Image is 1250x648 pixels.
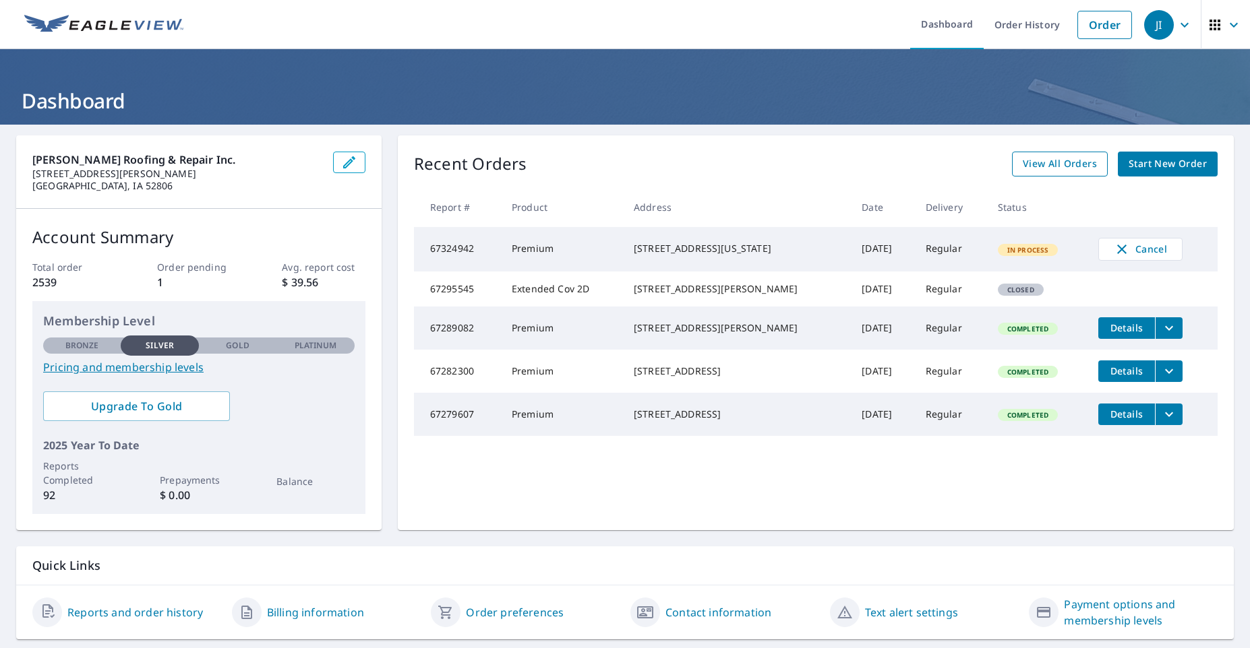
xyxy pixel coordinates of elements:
p: Order pending [157,260,240,274]
td: [DATE] [851,393,914,436]
h1: Dashboard [16,87,1234,115]
div: [STREET_ADDRESS] [634,408,840,421]
a: Contact information [665,604,771,620]
p: 2539 [32,274,115,290]
button: filesDropdownBtn-67282300 [1155,360,1183,382]
p: Account Summary [32,225,365,249]
a: Payment options and membership levels [1064,596,1218,628]
a: Order preferences [466,604,564,620]
div: JI [1144,10,1174,40]
td: 67324942 [414,227,501,271]
span: Completed [999,410,1056,420]
p: Membership Level [43,312,355,330]
a: Reports and order history [67,604,203,620]
td: [DATE] [851,350,914,393]
th: Product [501,187,623,227]
a: Pricing and membership levels [43,359,355,375]
button: filesDropdownBtn-67279607 [1155,403,1183,425]
p: Prepayments [160,473,237,487]
p: 2025 Year To Date [43,437,355,453]
span: Start New Order [1129,156,1207,172]
td: Regular [915,350,987,393]
td: [DATE] [851,227,914,271]
p: 1 [157,274,240,290]
p: Avg. report cost [282,260,365,274]
td: 67289082 [414,306,501,350]
p: 92 [43,487,121,503]
td: Regular [915,306,987,350]
button: detailsBtn-67289082 [1098,317,1155,339]
button: detailsBtn-67279607 [1098,403,1155,425]
span: View All Orders [1023,156,1097,172]
td: Premium [501,227,623,271]
p: Recent Orders [414,152,527,176]
p: Platinum [295,339,337,352]
button: Cancel [1098,238,1183,261]
td: Extended Cov 2D [501,271,623,306]
td: 67282300 [414,350,501,393]
span: Details [1106,364,1147,377]
p: Quick Links [32,557,1218,574]
div: [STREET_ADDRESS] [634,364,840,378]
a: Start New Order [1118,152,1218,176]
a: Upgrade To Gold [43,391,230,421]
p: Gold [226,339,249,352]
p: [GEOGRAPHIC_DATA], IA 52806 [32,180,322,192]
span: In Process [999,245,1057,255]
button: detailsBtn-67282300 [1098,360,1155,382]
th: Report # [414,187,501,227]
th: Address [623,187,851,227]
div: [STREET_ADDRESS][PERSON_NAME] [634,321,840,335]
th: Status [987,187,1088,227]
button: filesDropdownBtn-67289082 [1155,317,1183,339]
th: Delivery [915,187,987,227]
div: [STREET_ADDRESS][US_STATE] [634,242,840,255]
span: Details [1106,408,1147,420]
img: EV Logo [24,15,183,35]
th: Date [851,187,914,227]
td: 67295545 [414,271,501,306]
p: Balance [276,474,354,488]
span: Completed [999,367,1056,377]
a: View All Orders [1012,152,1108,176]
p: [PERSON_NAME] Roofing & Repair Inc. [32,152,322,168]
td: Premium [501,306,623,350]
p: Bronze [65,339,99,352]
td: [DATE] [851,271,914,306]
td: Premium [501,393,623,436]
p: $ 39.56 [282,274,365,290]
p: Silver [146,339,174,352]
div: [STREET_ADDRESS][PERSON_NAME] [634,282,840,296]
span: Upgrade To Gold [54,399,219,414]
td: Regular [915,227,987,271]
td: Premium [501,350,623,393]
td: 67279607 [414,393,501,436]
td: Regular [915,393,987,436]
td: Regular [915,271,987,306]
span: Cancel [1112,241,1168,257]
p: Reports Completed [43,459,121,487]
td: [DATE] [851,306,914,350]
span: Closed [999,285,1042,294]
p: $ 0.00 [160,487,237,503]
a: Text alert settings [865,604,958,620]
a: Billing information [267,604,364,620]
span: Completed [999,324,1056,333]
span: Details [1106,321,1147,334]
p: Total order [32,260,115,274]
p: [STREET_ADDRESS][PERSON_NAME] [32,168,322,180]
a: Order [1077,11,1132,39]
